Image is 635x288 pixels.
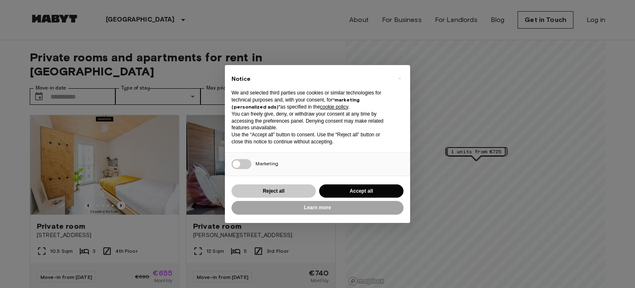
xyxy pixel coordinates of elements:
button: Accept all [319,184,403,198]
p: You can freely give, deny, or withdraw your consent at any time by accessing the preferences pane... [232,111,390,131]
p: Use the “Accept all” button to consent. Use the “Reject all” button or close this notice to conti... [232,131,390,145]
a: cookie policy [320,104,348,110]
button: Learn more [232,201,403,215]
button: Reject all [232,184,316,198]
h2: Notice [232,75,390,83]
strong: “marketing (personalized ads)” [232,97,360,110]
span: × [398,73,401,83]
p: We and selected third parties use cookies or similar technologies for technical purposes and, wit... [232,90,390,110]
span: Marketing [255,160,278,167]
button: Close this notice [393,72,406,85]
